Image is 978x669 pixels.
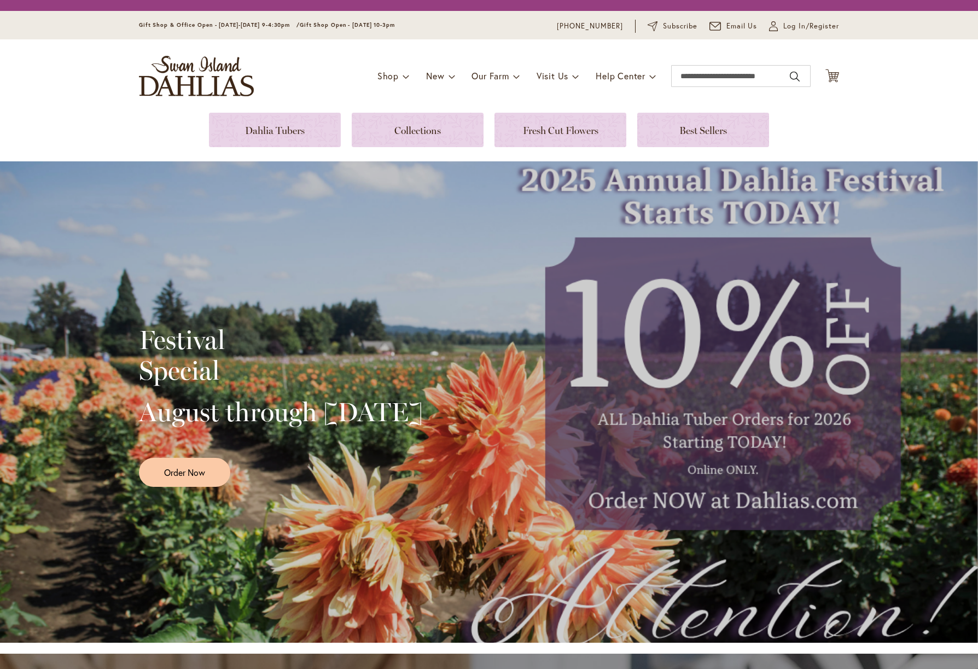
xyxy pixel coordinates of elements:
span: Gift Shop & Office Open - [DATE]-[DATE] 9-4:30pm / [139,21,300,28]
a: Subscribe [648,21,697,32]
h2: Festival Special [139,324,423,386]
a: Order Now [139,458,230,487]
span: Gift Shop Open - [DATE] 10-3pm [300,21,395,28]
a: [PHONE_NUMBER] [557,21,623,32]
span: New [426,70,444,82]
span: Log In/Register [783,21,839,32]
a: Log In/Register [769,21,839,32]
a: store logo [139,56,254,96]
span: Our Farm [471,70,509,82]
span: Subscribe [663,21,697,32]
a: Email Us [709,21,758,32]
span: Shop [377,70,399,82]
span: Visit Us [537,70,568,82]
button: Search [790,68,800,85]
span: Order Now [164,466,205,479]
span: Email Us [726,21,758,32]
h2: August through [DATE] [139,397,423,427]
span: Help Center [596,70,645,82]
